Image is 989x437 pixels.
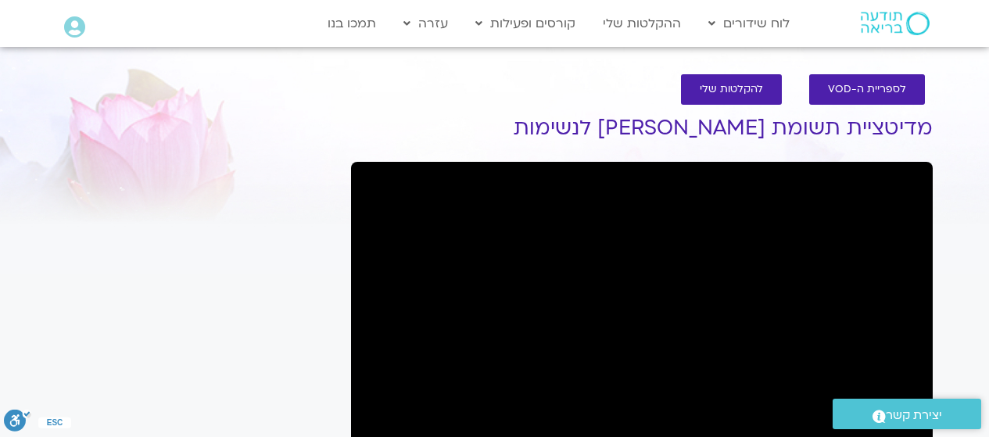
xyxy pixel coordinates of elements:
a: יצירת קשר [833,399,981,429]
span: להקלטות שלי [700,84,763,95]
img: תודעה בריאה [861,12,930,35]
span: לספריית ה-VOD [828,84,906,95]
a: לספריית ה-VOD [809,74,925,105]
a: קורסים ופעילות [468,9,583,38]
a: להקלטות שלי [681,74,782,105]
a: עזרה [396,9,456,38]
a: לוח שידורים [701,9,797,38]
h1: מדיטציית תשומת [PERSON_NAME] לנשימות [351,116,933,140]
span: יצירת קשר [886,405,942,426]
a: ההקלטות שלי [595,9,689,38]
a: תמכו בנו [320,9,384,38]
